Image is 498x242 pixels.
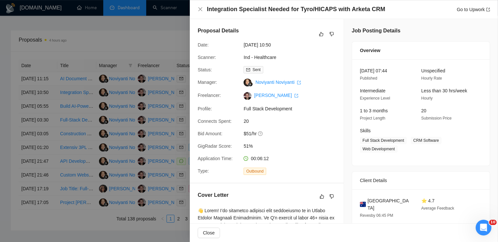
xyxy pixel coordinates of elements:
span: [GEOGRAPHIC_DATA] [368,197,411,212]
span: CRM Software [411,137,442,144]
span: Submission Price [421,116,452,121]
h5: Cover Letter [198,191,229,199]
a: Noviyanti Noviyanti export [255,80,301,85]
span: Profile: [198,106,212,111]
span: like [319,31,324,37]
span: export [297,81,301,84]
a: [PERSON_NAME] export [254,93,298,98]
span: Revesby 06:45 PM [360,213,393,218]
span: Hourly [421,96,433,101]
span: Web Development [360,145,398,153]
span: Experience Level [360,96,390,101]
span: Full Stack Development [244,105,342,112]
span: GigRadar Score: [198,143,232,149]
span: Outbound [244,168,266,175]
div: Client Details [360,172,482,189]
span: ⭐ 4.7 [421,198,434,203]
span: Close [203,229,215,236]
span: Intermediate [360,88,386,93]
img: c1bYBLFISfW-KFu5YnXsqDxdnhJyhFG7WZWQjmw4vq0-YF4TwjoJdqRJKIWeWIjxa9 [244,92,251,100]
span: Scanner: [198,55,216,60]
span: Freelancer: [198,93,221,98]
span: Sent [252,67,261,72]
span: Average Feedback [421,206,454,211]
span: $51/hr [244,130,342,137]
h5: Proposal Details [198,27,239,35]
span: Application Time: [198,156,233,161]
img: gigradar-bm.png [248,82,253,86]
span: Skills [360,128,371,133]
span: Hourly Rate [421,76,442,81]
span: 51% [244,142,342,150]
span: 20 [421,108,427,113]
span: dislike [329,31,334,37]
h4: Integration Specialist Needed for Tyro/HICAPS with Arketa CRM [207,5,385,13]
span: Bid Amount: [198,131,223,136]
span: Manager: [198,80,217,85]
span: Status: [198,67,212,72]
button: like [318,193,326,200]
span: clock-circle [244,156,248,161]
span: close [198,7,203,12]
img: 🇦🇺 [360,201,366,208]
span: 20 [244,118,342,125]
span: Date: [198,42,209,47]
span: Full Stack Development [360,137,407,144]
span: question-circle [258,131,263,136]
span: Project Length [360,116,385,121]
button: like [317,30,325,38]
a: Go to Upworkexport [457,7,490,12]
span: Unspecified [421,68,445,73]
span: dislike [329,194,334,199]
button: dislike [328,193,336,200]
span: mail [246,68,250,72]
h5: Job Posting Details [352,27,400,35]
span: like [320,194,324,199]
a: Ind - Healthcare [244,55,276,60]
iframe: Intercom live chat [476,220,491,235]
span: Overview [360,47,380,54]
button: dislike [328,30,336,38]
span: 00:06:12 [251,156,269,161]
span: 1 to 3 months [360,108,388,113]
span: Type: [198,168,209,174]
span: Connects Spent: [198,119,232,124]
span: [DATE] 10:50 [244,41,342,48]
span: Published [360,76,377,81]
span: export [294,94,298,98]
span: [DATE] 07:44 [360,68,387,73]
button: Close [198,228,220,238]
span: export [486,8,490,11]
span: Less than 30 hrs/week [421,88,467,93]
span: 10 [489,220,497,225]
button: Close [198,7,203,12]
